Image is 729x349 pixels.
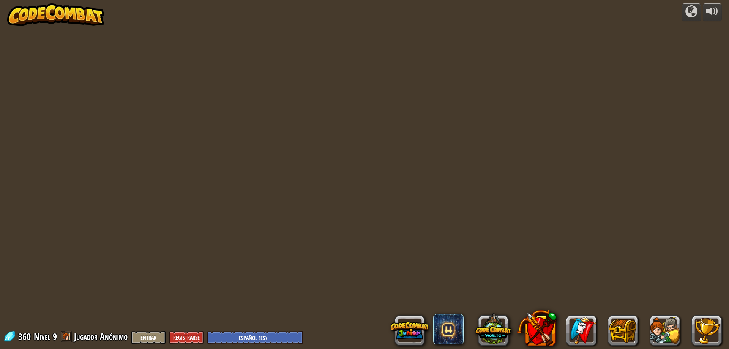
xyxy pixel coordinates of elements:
[53,330,57,343] span: 9
[682,3,701,21] button: Campañas
[7,3,104,26] img: CodeCombat - Learn how to code by playing a game
[74,330,128,343] span: Jugador Anónimo
[131,331,166,344] button: Entrar
[34,330,50,343] span: Nivel
[169,331,204,344] button: Registrarse
[18,330,33,343] span: 360
[703,3,722,21] button: Ajustar volúmen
